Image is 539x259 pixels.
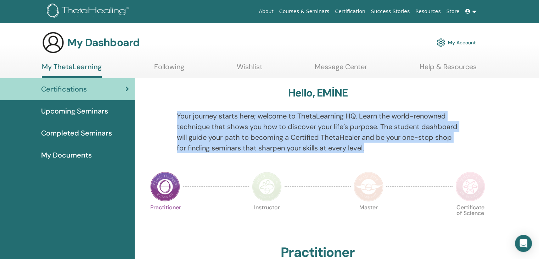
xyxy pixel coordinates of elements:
img: Instructor [252,172,282,202]
a: Wishlist [237,62,263,76]
span: Completed Seminars [41,128,112,138]
p: Your journey starts here; welcome to ThetaLearning HQ. Learn the world-renowned technique that sh... [177,111,459,153]
img: generic-user-icon.jpg [42,31,64,54]
p: Instructor [252,205,282,235]
p: Master [354,205,383,235]
span: Upcoming Seminars [41,106,108,116]
h3: Hello, EMİNE [288,87,347,99]
a: My ThetaLearning [42,62,102,78]
img: logo.png [47,4,131,20]
a: Courses & Seminars [276,5,332,18]
img: Master [354,172,383,202]
div: Open Intercom Messenger [515,235,532,252]
a: Message Center [315,62,367,76]
h3: My Dashboard [67,36,140,49]
a: About [256,5,276,18]
a: My Account [437,35,476,50]
a: Success Stories [368,5,412,18]
a: Resources [412,5,444,18]
span: Certifications [41,84,87,94]
a: Following [154,62,184,76]
img: cog.svg [437,37,445,49]
a: Store [444,5,462,18]
p: Practitioner [150,205,180,235]
a: Help & Resources [420,62,477,76]
p: Certificate of Science [455,205,485,235]
img: Certificate of Science [455,172,485,202]
a: Certification [332,5,368,18]
span: My Documents [41,150,92,160]
img: Practitioner [150,172,180,202]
